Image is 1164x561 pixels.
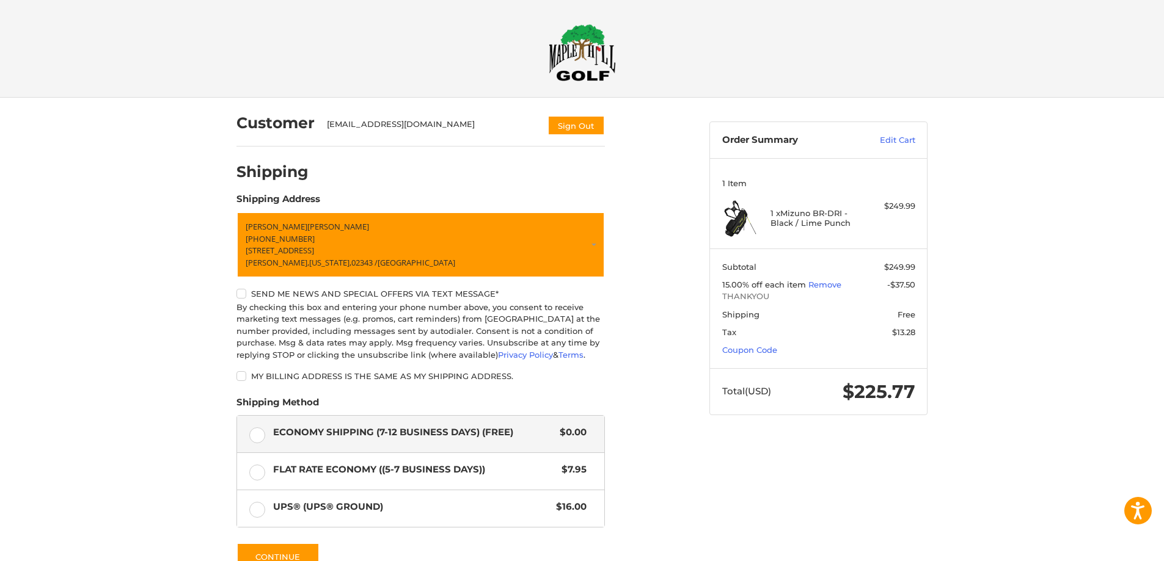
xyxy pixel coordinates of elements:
span: [US_STATE], [309,257,351,268]
span: $0.00 [554,425,587,440]
span: $7.95 [555,463,587,477]
label: Send me news and special offers via text message* [236,289,605,299]
a: Privacy Policy [498,350,553,360]
span: [PERSON_NAME] [246,221,307,232]
span: $16.00 [550,500,587,514]
span: [PERSON_NAME], [246,257,309,268]
span: [STREET_ADDRESS] [246,245,314,256]
span: -$37.50 [887,280,915,289]
a: Enter or select a different address [236,212,605,278]
h3: Order Summary [722,134,854,147]
span: 15.00% off each item [722,280,808,289]
h4: 1 x Mizuno BR-DRI - Black / Lime Punch [771,208,864,228]
div: $249.99 [867,200,915,212]
img: Maple Hill Golf [549,24,616,81]
span: $13.28 [892,327,915,337]
span: Free [898,309,915,319]
button: Sign Out [547,115,605,136]
a: Terms [558,350,584,360]
span: THANKYOU [722,291,915,303]
span: Economy Shipping (7-12 Business Days) (Free) [273,425,554,440]
span: $249.99 [884,262,915,272]
h3: 1 Item [722,178,915,188]
span: UPS® (UPS® Ground) [273,500,551,514]
span: [PHONE_NUMBER] [246,233,315,244]
span: $225.77 [843,380,915,403]
legend: Shipping Method [236,396,319,415]
span: [GEOGRAPHIC_DATA] [378,257,455,268]
div: By checking this box and entering your phone number above, you consent to receive marketing text ... [236,302,605,361]
span: Shipping [722,309,760,319]
span: Tax [722,327,736,337]
a: Remove [808,280,841,289]
a: Coupon Code [722,345,777,355]
span: Total (USD) [722,385,771,397]
label: My billing address is the same as my shipping address. [236,371,605,381]
span: [PERSON_NAME] [307,221,369,232]
a: Edit Cart [854,134,915,147]
span: 02343 / [351,257,378,268]
legend: Shipping Address [236,192,320,212]
h2: Customer [236,114,315,132]
span: Subtotal [722,262,756,272]
span: Flat Rate Economy ((5-7 Business Days)) [273,463,556,477]
h2: Shipping [236,162,309,181]
iframe: Google Customer Reviews [1063,528,1164,561]
div: [EMAIL_ADDRESS][DOMAIN_NAME] [327,118,536,136]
